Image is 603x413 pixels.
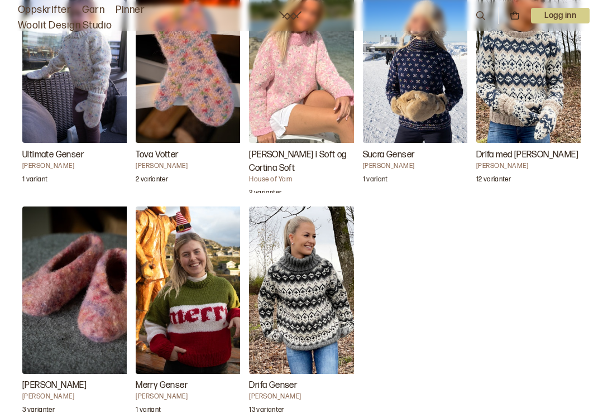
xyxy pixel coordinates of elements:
[363,175,388,186] p: 1 variant
[18,18,112,33] a: Woolit Design Studio
[476,148,588,162] h3: Drifa med [PERSON_NAME]
[531,8,590,23] p: Logg inn
[249,379,361,392] h3: Drifa Genser
[136,162,247,171] h4: [PERSON_NAME]
[136,379,247,392] h3: Merry Genser
[22,162,134,171] h4: [PERSON_NAME]
[476,175,511,186] p: 12 varianter
[22,392,134,401] h4: [PERSON_NAME]
[249,189,281,200] p: 2 varianter
[136,206,247,374] img: Brit Frafjord ØrstavikMerry Genser
[18,2,71,18] a: Oppskrifter
[363,148,475,162] h3: Sucra Genser
[136,392,247,401] h4: [PERSON_NAME]
[476,162,588,171] h4: [PERSON_NAME]
[249,392,361,401] h4: [PERSON_NAME]
[116,2,145,18] a: Pinner
[82,2,104,18] a: Garn
[22,175,47,186] p: 1 variant
[22,206,134,374] img: Hrönn JónsdóttirMariellas Tøfler
[22,379,134,392] h3: [PERSON_NAME]
[363,162,475,171] h4: [PERSON_NAME]
[249,206,361,374] img: Hrönn JonsdottirDrifa Genser
[531,8,590,23] button: User dropdown
[136,148,247,162] h3: Tova Votter
[279,11,301,20] a: Woolit
[136,175,168,186] p: 2 varianter
[22,148,134,162] h3: Ultimate Genser
[249,148,361,175] h3: [PERSON_NAME] i Soft og Cortina Soft
[249,175,361,184] h4: House of Yarn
